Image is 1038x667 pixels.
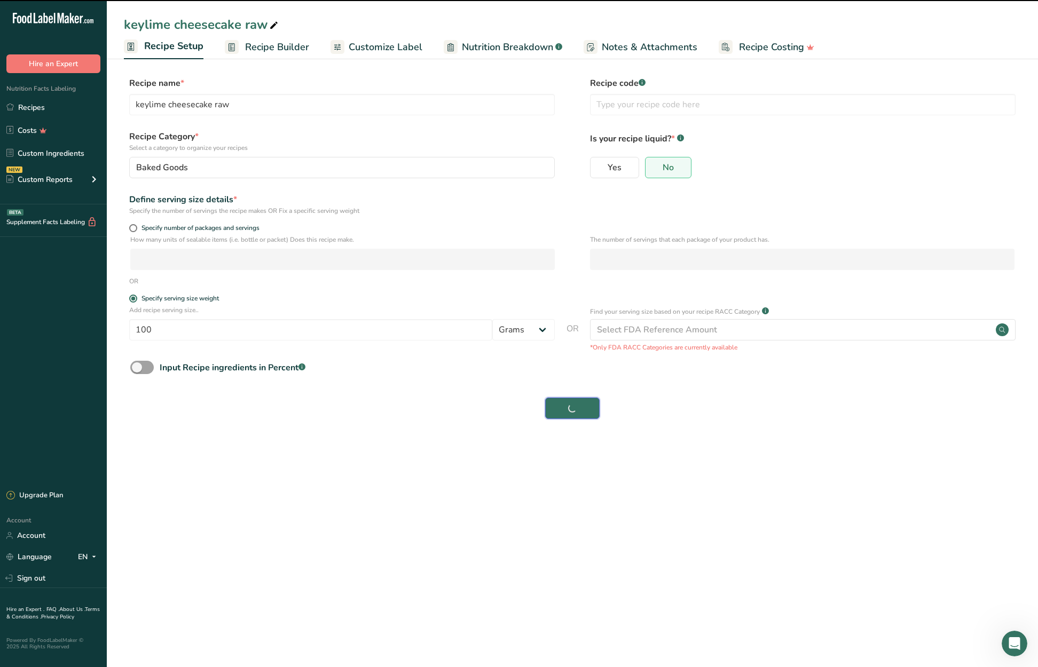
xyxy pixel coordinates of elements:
span: Recipe Builder [245,40,309,54]
div: keylime cheesecake raw [124,15,280,34]
input: Type your serving size here [129,319,492,340]
a: Terms & Conditions . [6,606,100,621]
div: OR [129,276,138,286]
span: No [663,162,674,173]
span: Customize Label [349,40,422,54]
iframe: Intercom live chat [1002,631,1027,656]
div: Specify serving size weight [141,295,219,303]
p: The number of servings that each package of your product has. [590,235,1015,244]
a: About Us . [59,606,85,613]
div: Custom Reports [6,174,73,185]
a: Notes & Attachments [584,35,697,59]
span: Baked Goods [136,161,188,174]
p: Add recipe serving size.. [129,305,555,315]
a: Customize Label [331,35,422,59]
div: Upgrade Plan [6,490,63,501]
label: Recipe Category [129,130,555,153]
p: How many units of sealable items (i.e. bottle or packet) Does this recipe make. [130,235,555,244]
a: Recipe Costing [719,35,814,59]
button: Baked Goods [129,157,555,178]
span: OR [567,322,579,352]
a: Recipe Builder [225,35,309,59]
div: Select FDA Reference Amount [597,323,717,336]
button: Hire an Expert [6,54,100,73]
a: FAQ . [46,606,59,613]
div: Specify the number of servings the recipe makes OR Fix a specific serving weight [129,206,555,216]
div: NEW [6,166,22,173]
p: Is your recipe liquid? [590,130,1016,145]
div: BETA [7,209,23,216]
label: Recipe name [129,77,555,90]
p: *Only FDA RACC Categories are currently available [590,343,1016,352]
div: Input Recipe ingredients in Percent [160,361,305,374]
div: Powered By FoodLabelMaker © 2025 All Rights Reserved [6,637,100,650]
span: Nutrition Breakdown [462,40,553,54]
a: Privacy Policy [41,613,74,621]
p: Find your serving size based on your recipe RACC Category [590,307,760,316]
span: Notes & Attachments [602,40,697,54]
a: Hire an Expert . [6,606,44,613]
div: EN [78,551,100,563]
span: Recipe Setup [144,39,203,53]
p: Select a category to organize your recipes [129,143,555,153]
a: Language [6,547,52,566]
div: Define serving size details [129,193,555,206]
a: Recipe Setup [124,34,203,60]
a: Nutrition Breakdown [444,35,562,59]
span: Specify number of packages and servings [137,224,259,232]
span: Recipe Costing [739,40,804,54]
input: Type your recipe name here [129,94,555,115]
input: Type your recipe code here [590,94,1016,115]
span: Yes [608,162,622,173]
label: Recipe code [590,77,1016,90]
